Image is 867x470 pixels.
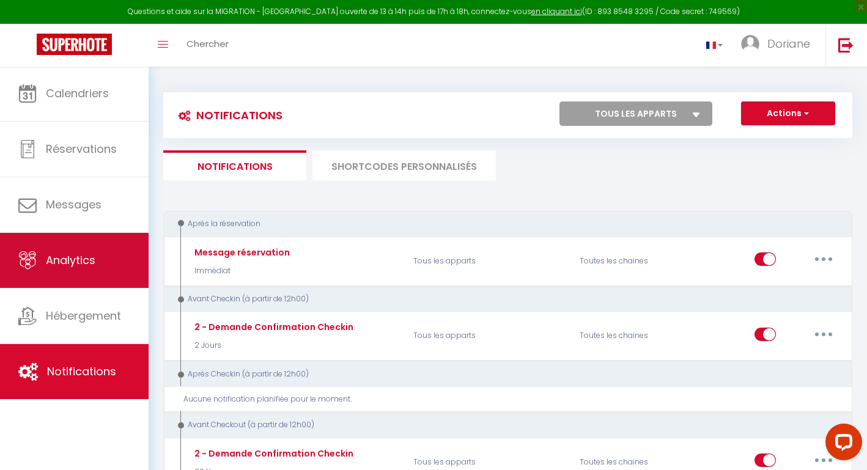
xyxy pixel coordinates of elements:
span: Messages [46,197,101,212]
span: Doriane [767,36,810,51]
span: Calendriers [46,86,109,101]
p: Immédiat [191,265,290,277]
li: Notifications [163,150,306,180]
div: Avant Checkin (à partir de 12h00) [175,293,828,305]
a: en cliquant ici [531,6,582,17]
div: 2 - Demande Confirmation Checkin [191,320,353,334]
p: 2 Jours [191,340,353,351]
button: Actions [741,101,835,126]
div: Après Checkin (à partir de 12h00) [175,369,828,380]
div: Message réservation [191,246,290,259]
div: 2 - Demande Confirmation Checkin [191,447,353,460]
div: Toutes les chaines [572,318,683,354]
h3: Notifications [172,101,282,129]
p: Tous les apparts [405,243,572,279]
div: Après la réservation [175,218,828,230]
div: Avant Checkout (à partir de 12h00) [175,419,828,431]
span: Hébergement [46,308,121,323]
iframe: LiveChat chat widget [816,419,867,470]
img: Super Booking [37,34,112,55]
p: Tous les apparts [405,318,572,354]
li: SHORTCODES PERSONNALISÉS [312,150,496,180]
span: Chercher [186,37,229,50]
img: ... [741,35,759,53]
img: logout [838,37,854,53]
a: ... Doriane [732,24,825,67]
div: Aucune notification planifiée pour le moment. [183,394,841,405]
span: Analytics [46,252,95,268]
a: Chercher [177,24,238,67]
span: Notifications [47,364,116,379]
span: Réservations [46,141,117,156]
div: Toutes les chaines [572,243,683,279]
